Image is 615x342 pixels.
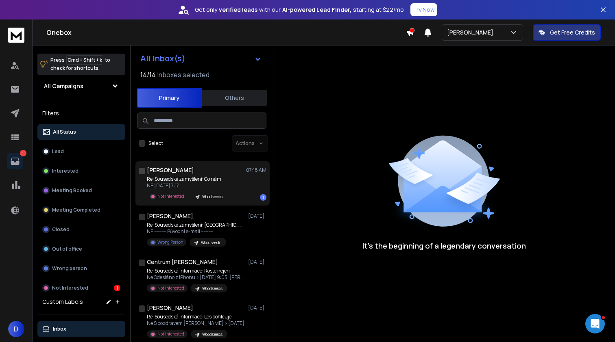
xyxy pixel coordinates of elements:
[202,89,267,107] button: Others
[157,331,184,337] p: Not Interested
[260,194,266,201] div: 1
[37,221,125,238] button: Closed
[533,24,601,41] button: Get Free Credits
[20,150,26,156] p: 1
[37,182,125,199] button: Meeting Booked
[37,108,125,119] h3: Filters
[447,28,497,37] p: [PERSON_NAME]
[147,212,193,220] h1: [PERSON_NAME]
[246,167,266,173] p: 07:18 AM
[550,28,595,37] p: Get Free Credits
[157,285,184,291] p: Not Interested
[37,163,125,179] button: Interested
[362,240,526,251] p: It’s the beginning of a legendary conversation
[282,6,351,14] strong: AI-powered Lead Finder,
[202,194,222,200] p: Woodseeds
[202,331,222,338] p: Woodseeds
[248,213,266,219] p: [DATE]
[147,320,244,327] p: Ne S pozdravem [PERSON_NAME] > [DATE]
[50,56,110,72] p: Press to check for shortcuts.
[157,239,183,245] p: Wrong Person
[137,88,202,108] button: Primary
[147,176,227,182] p: Re: Sousedské zamyšlení: Co nám
[52,285,88,291] p: Not Interested
[147,314,244,320] p: Re: Sousedská informace: Les pohlcuje
[37,321,125,337] button: Inbox
[147,268,244,274] p: Re: Sousedská Informace: Roste nejen
[147,304,193,312] h1: [PERSON_NAME]
[52,148,64,155] p: Lead
[7,153,23,169] a: 1
[37,124,125,140] button: All Status
[147,222,244,228] p: Re: Sousedské zamyšlení: [GEOGRAPHIC_DATA]
[140,70,156,80] span: 14 / 14
[8,321,24,337] button: D
[148,140,163,147] label: Select
[147,166,194,174] h1: [PERSON_NAME]
[147,258,218,266] h1: Centrum [PERSON_NAME]
[52,246,82,252] p: Out of office
[52,168,79,174] p: Interested
[37,78,125,94] button: All Campaigns
[44,82,83,90] h1: All Campaigns
[248,305,266,311] p: [DATE]
[413,6,435,14] p: Try Now
[37,241,125,257] button: Out of office
[66,55,103,65] span: Cmd + Shift + k
[53,326,66,332] p: Inbox
[46,28,406,37] h1: Onebox
[147,228,244,235] p: NE ---------- Původní e-mail ----------
[52,187,92,194] p: Meeting Booked
[157,193,184,199] p: Not Interested
[147,182,227,189] p: NE [DATE] 7:17
[37,280,125,296] button: Not Interested1
[42,298,83,306] h3: Custom Labels
[410,3,437,16] button: Try Now
[201,240,221,246] p: Woodseeds
[37,260,125,277] button: Wrong person
[52,226,70,233] p: Closed
[140,54,185,63] h1: All Inbox(s)
[195,6,404,14] p: Get only with our starting at $22/mo
[37,143,125,160] button: Lead
[202,286,222,292] p: Woodseeds
[585,314,605,333] iframe: Intercom live chat
[219,6,257,14] strong: verified leads
[52,265,87,272] p: Wrong person
[52,207,100,213] p: Meeting Completed
[157,70,209,80] h3: Inboxes selected
[134,50,268,67] button: All Inbox(s)
[248,259,266,265] p: [DATE]
[37,202,125,218] button: Meeting Completed
[8,28,24,43] img: logo
[114,285,120,291] div: 1
[53,129,76,135] p: All Status
[147,274,244,281] p: Ne Odesláno z iPhonu > [DATE] 9:05, [PERSON_NAME]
